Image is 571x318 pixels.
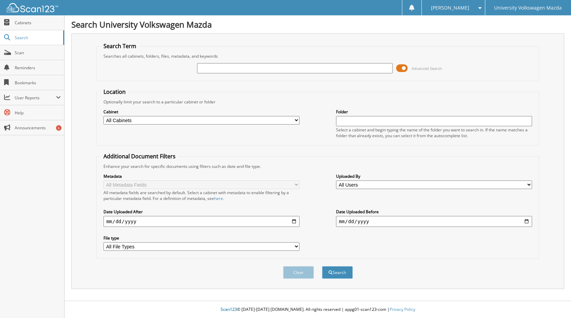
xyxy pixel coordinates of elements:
label: File type [103,235,300,241]
label: Uploaded By [336,173,532,179]
span: Reminders [15,65,61,71]
label: Date Uploaded After [103,209,300,215]
span: Scan [15,50,61,56]
button: Clear [283,266,314,279]
div: Select a cabinet and begin typing the name of the folder you want to search in. If the name match... [336,127,532,139]
span: Bookmarks [15,80,61,86]
input: end [336,216,532,227]
span: Scan123 [221,306,237,312]
span: Announcements [15,125,61,131]
label: Cabinet [103,109,300,115]
legend: Additional Document Filters [100,153,179,160]
div: Optionally limit your search to a particular cabinet or folder [100,99,535,105]
div: 6 [56,125,61,131]
input: start [103,216,300,227]
span: Search [15,35,60,41]
legend: Search Term [100,42,140,50]
span: [PERSON_NAME] [431,6,469,10]
legend: Location [100,88,129,96]
a: Privacy Policy [390,306,415,312]
label: Folder [336,109,532,115]
span: Help [15,110,61,116]
span: User Reports [15,95,56,101]
span: University Volkswagen Mazda [494,6,562,10]
label: Date Uploaded Before [336,209,532,215]
button: Search [322,266,353,279]
span: Cabinets [15,20,61,26]
span: Advanced Search [412,66,442,71]
div: Enhance your search for specific documents using filters such as date and file type. [100,163,535,169]
label: Metadata [103,173,300,179]
div: Searches all cabinets, folders, files, metadata, and keywords [100,53,535,59]
img: scan123-logo-white.svg [7,3,58,12]
h1: Search University Volkswagen Mazda [71,19,564,30]
a: here [214,196,223,201]
div: All metadata fields are searched by default. Select a cabinet with metadata to enable filtering b... [103,190,300,201]
div: © [DATE]-[DATE] [DOMAIN_NAME]. All rights reserved | appg01-scan123-com | [65,301,571,318]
